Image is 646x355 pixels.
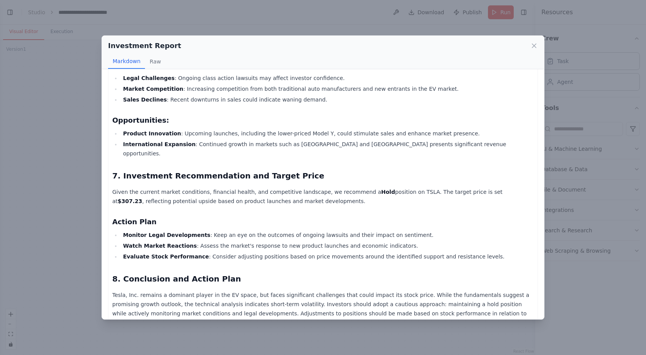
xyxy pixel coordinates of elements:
[112,170,534,181] h2: 7. Investment Recommendation and Target Price
[123,243,197,249] strong: Watch Market Reactions
[112,273,534,284] h2: 8. Conclusion and Action Plan
[381,189,395,195] strong: Hold
[145,54,165,69] button: Raw
[123,130,181,137] strong: Product Innovation
[112,217,534,227] h3: Action Plan
[121,241,534,250] li: : Assess the market's response to new product launches and economic indicators.
[121,252,534,261] li: : Consider adjusting positions based on price movements around the identified support and resista...
[121,140,534,158] li: : Continued growth in markets such as [GEOGRAPHIC_DATA] and [GEOGRAPHIC_DATA] presents significan...
[121,230,534,240] li: : Keep an eye on the outcomes of ongoing lawsuits and their impact on sentiment.
[108,40,181,51] h2: Investment Report
[123,141,196,147] strong: International Expansion
[112,290,534,327] p: Tesla, Inc. remains a dominant player in the EV space, but faces significant challenges that coul...
[123,232,210,238] strong: Monitor Legal Developments
[121,73,534,83] li: : Ongoing class action lawsuits may affect investor confidence.
[121,95,534,104] li: : Recent downturns in sales could indicate waning demand.
[121,129,534,138] li: : Upcoming launches, including the lower-priced Model Y, could stimulate sales and enhance market...
[121,84,534,93] li: : Increasing competition from both traditional auto manufacturers and new entrants in the EV market.
[112,115,534,126] h3: Opportunities:
[112,187,534,206] p: Given the current market conditions, financial health, and competitive landscape, we recommend a ...
[123,97,167,103] strong: Sales Declines
[123,253,209,260] strong: Evaluate Stock Performance
[118,198,142,204] strong: $307.23
[123,75,175,81] strong: Legal Challenges
[108,54,145,69] button: Markdown
[123,86,183,92] strong: Market Competition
